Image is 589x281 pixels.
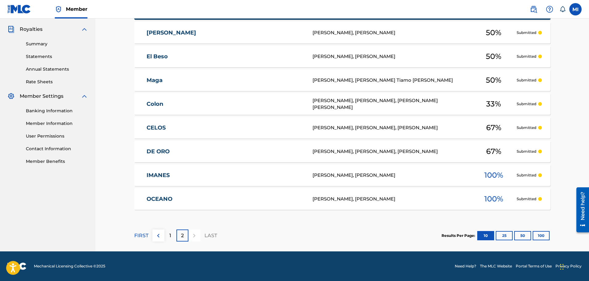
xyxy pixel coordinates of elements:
[517,77,536,83] p: Submitted
[486,75,501,86] span: 50 %
[517,125,536,130] p: Submitted
[546,6,553,13] img: help
[313,77,471,84] div: [PERSON_NAME], [PERSON_NAME] Tiamo [PERSON_NAME]
[516,263,552,269] a: Portal Terms of Use
[442,233,477,238] p: Results Per Page:
[517,172,536,178] p: Submitted
[147,101,304,108] a: Colon
[313,196,471,203] div: [PERSON_NAME], [PERSON_NAME]
[147,77,304,84] a: Maga
[496,231,513,240] button: 25
[517,54,536,59] p: Submitted
[147,29,304,36] a: [PERSON_NAME]
[558,251,589,281] div: Widget de chat
[486,122,501,133] span: 67 %
[560,258,564,276] div: Arrastrar
[26,158,88,165] a: Member Benefits
[20,93,63,100] span: Member Settings
[555,263,582,269] a: Privacy Policy
[313,148,471,155] div: [PERSON_NAME], [PERSON_NAME], [PERSON_NAME]
[559,6,566,12] div: Notifications
[147,53,304,60] a: El Beso
[7,93,15,100] img: Member Settings
[533,231,550,240] button: 100
[26,120,88,127] a: Member Information
[147,172,304,179] a: IMANES
[558,251,589,281] iframe: Chat Widget
[517,101,536,107] p: Submitted
[169,232,171,239] p: 1
[543,3,556,15] div: Help
[181,232,184,239] p: 2
[527,3,540,15] a: Public Search
[26,41,88,47] a: Summary
[486,27,501,38] span: 50 %
[313,124,471,131] div: [PERSON_NAME], [PERSON_NAME], [PERSON_NAME]
[26,53,88,60] a: Statements
[26,66,88,72] a: Annual Statements
[514,231,531,240] button: 50
[81,93,88,100] img: expand
[484,170,503,181] span: 100 %
[147,124,304,131] a: CELOS
[34,263,105,269] span: Mechanical Licensing Collective © 2025
[7,26,15,33] img: Royalties
[81,26,88,33] img: expand
[517,30,536,35] p: Submitted
[313,53,471,60] div: [PERSON_NAME], [PERSON_NAME]
[569,3,582,15] div: User Menu
[7,262,26,270] img: logo
[134,232,148,239] p: FIRST
[313,97,471,111] div: [PERSON_NAME], [PERSON_NAME], [PERSON_NAME] [PERSON_NAME]
[486,146,501,157] span: 67 %
[313,172,471,179] div: [PERSON_NAME], [PERSON_NAME]
[313,29,471,36] div: [PERSON_NAME], [PERSON_NAME]
[517,149,536,154] p: Submitted
[455,263,476,269] a: Need Help?
[204,232,217,239] p: LAST
[486,98,501,110] span: 33 %
[517,196,536,202] p: Submitted
[55,6,62,13] img: Top Rightsholder
[26,133,88,139] a: User Permissions
[26,146,88,152] a: Contact Information
[26,79,88,85] a: Rate Sheets
[480,263,512,269] a: The MLC Website
[20,26,42,33] span: Royalties
[155,232,162,239] img: left
[486,51,501,62] span: 50 %
[7,5,31,14] img: MLC Logo
[530,6,537,13] img: search
[66,6,87,13] span: Member
[572,185,589,234] iframe: Resource Center
[477,231,494,240] button: 10
[147,148,304,155] a: DE ORO
[26,108,88,114] a: Banking Information
[147,196,304,203] a: OCEANO
[484,193,503,205] span: 100 %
